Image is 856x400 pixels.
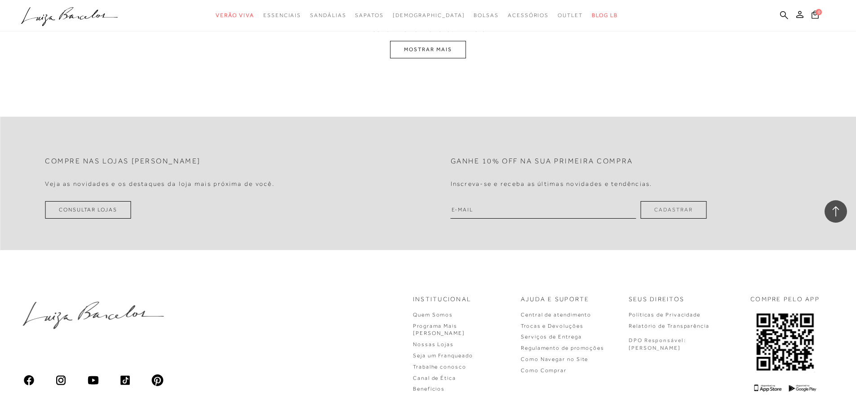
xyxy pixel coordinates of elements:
[754,384,781,392] img: App Store Logo
[521,323,583,329] a: Trocas e Devoluções
[151,374,164,387] img: pinterest_ios_filled
[521,356,588,362] a: Como Navegar no Site
[310,7,346,24] a: categoryNavScreenReaderText
[413,364,466,370] a: Trabalhe conosco
[640,201,706,219] button: Cadastrar
[629,323,710,329] a: Relatório de Transparência
[413,323,465,337] a: Programa Mais [PERSON_NAME]
[413,375,456,381] a: Canal de Ética
[592,12,618,18] span: BLOG LB
[629,337,686,352] p: DPO Responsável: [PERSON_NAME]
[592,7,618,24] a: BLOG LB
[451,157,633,166] h2: Ganhe 10% off na sua primeira compra
[119,374,132,387] img: tiktok
[22,302,164,329] img: luiza-barcelos.png
[413,352,473,359] a: Seja um Franqueado
[816,9,822,15] span: 0
[558,12,583,18] span: Outlet
[45,180,275,188] h4: Veja as novidades e os destaques da loja mais próxima de você.
[22,374,35,387] img: facebook_ios_glyph
[629,312,701,318] a: Políticas de Privacidade
[521,295,590,304] p: Ajuda e Suporte
[413,295,471,304] p: Institucional
[413,341,454,347] a: Nossas Lojas
[474,12,499,18] span: Bolsas
[410,26,418,33] span: 48
[413,312,453,318] a: Quem Somos
[263,7,301,24] a: categoryNavScreenReaderText
[451,180,652,188] h4: Inscreva-se e receba as últimas novidades e tendências.
[521,334,581,340] a: Serviços de Entrega
[809,10,821,22] button: 0
[750,295,820,304] p: COMPRE PELO APP
[521,367,567,374] a: Como Comprar
[45,157,201,166] h2: Compre nas lojas [PERSON_NAME]
[355,7,383,24] a: categoryNavScreenReaderText
[558,7,583,24] a: categoryNavScreenReaderText
[390,41,466,58] button: MOSTRAR MAIS
[755,311,815,373] img: QRCODE
[55,374,67,387] img: instagram_material_outline
[263,12,301,18] span: Essenciais
[368,26,489,33] span: VOCÊ JÁ VIU PRODUTOS DE
[393,7,465,24] a: noSubCategoriesText
[216,7,254,24] a: categoryNavScreenReaderText
[508,7,549,24] a: categoryNavScreenReaderText
[629,295,684,304] p: Seus Direitos
[521,345,604,351] a: Regulamento de promoções
[413,386,445,392] a: Benefícios
[393,12,465,18] span: [DEMOGRAPHIC_DATA]
[474,7,499,24] a: categoryNavScreenReaderText
[521,312,591,318] a: Central de atendimento
[355,12,383,18] span: Sapatos
[451,201,636,219] input: E-mail
[508,12,549,18] span: Acessórios
[45,201,131,219] a: Consultar Lojas
[310,12,346,18] span: Sandálias
[789,384,816,392] img: Google Play Logo
[216,12,254,18] span: Verão Viva
[87,374,99,387] img: youtube_material_rounded
[468,26,487,33] span: 1.045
